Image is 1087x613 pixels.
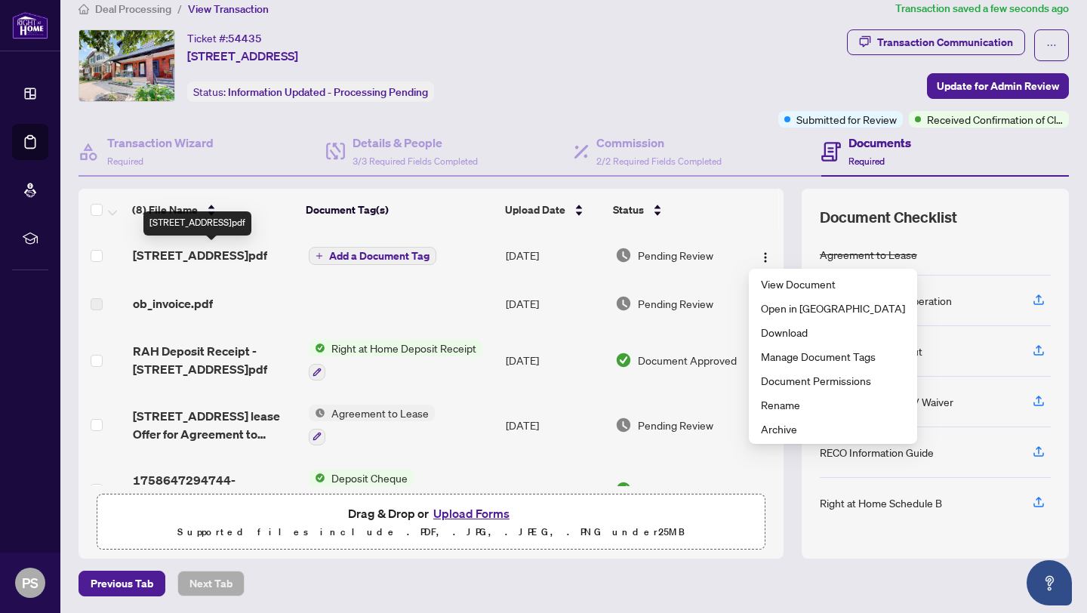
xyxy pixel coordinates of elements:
[759,485,771,497] img: Logo
[761,420,905,437] span: Archive
[613,202,644,218] span: Status
[927,111,1063,128] span: Received Confirmation of Closing
[107,134,214,152] h4: Transaction Wizard
[638,247,713,263] span: Pending Review
[177,571,245,596] button: Next Tab
[79,4,89,14] span: home
[107,156,143,167] span: Required
[353,134,478,152] h4: Details & People
[309,470,414,510] button: Status IconDeposit Cheque
[133,407,297,443] span: [STREET_ADDRESS] lease Offer for Agreement to Lease.pdf
[133,294,213,313] span: ob_invoice.pdf
[353,156,478,167] span: 3/3 Required Fields Completed
[848,156,885,167] span: Required
[106,523,756,541] p: Supported files include .PDF, .JPG, .JPEG, .PNG under 25 MB
[796,111,897,128] span: Submitted for Review
[753,243,778,267] button: Logo
[22,572,38,593] span: PS
[615,417,632,433] img: Document Status
[133,246,267,264] span: [STREET_ADDRESS]pdf
[820,494,942,511] div: Right at Home Schedule B
[761,324,905,340] span: Download
[187,82,434,102] div: Status:
[316,252,323,260] span: plus
[228,85,428,99] span: Information Updated - Processing Pending
[615,481,632,497] img: Document Status
[1027,560,1072,605] button: Open asap
[927,73,1069,99] button: Update for Admin Review
[300,189,499,231] th: Document Tag(s)
[309,246,436,266] button: Add a Document Tag
[325,405,435,421] span: Agreement to Lease
[638,417,713,433] span: Pending Review
[505,202,565,218] span: Upload Date
[877,30,1013,54] div: Transaction Communication
[820,207,957,228] span: Document Checklist
[500,457,608,522] td: [DATE]
[187,29,262,47] div: Ticket #:
[761,276,905,292] span: View Document
[596,134,722,152] h4: Commission
[79,30,174,101] img: IMG-E12396131_1.jpg
[132,202,198,218] span: (8) File Name
[91,571,153,596] span: Previous Tab
[133,471,297,507] span: 1758647294744-IMG3390.jpeg
[97,494,765,550] span: Drag & Drop orUpload FormsSupported files include .PDF, .JPG, .JPEG, .PNG under25MB
[761,396,905,413] span: Rename
[937,74,1059,98] span: Update for Admin Review
[228,32,262,45] span: 54435
[429,504,514,523] button: Upload Forms
[638,481,737,497] span: Document Approved
[820,444,934,461] div: RECO Information Guide
[753,477,778,501] button: Logo
[607,189,741,231] th: Status
[95,2,171,16] span: Deal Processing
[1046,40,1057,51] span: ellipsis
[500,231,608,279] td: [DATE]
[596,156,722,167] span: 2/2 Required Fields Completed
[143,211,251,236] div: [STREET_ADDRESS]pdf
[133,342,297,378] span: RAH Deposit Receipt - [STREET_ADDRESS]pdf
[759,251,771,263] img: Logo
[615,295,632,312] img: Document Status
[79,571,165,596] button: Previous Tab
[325,470,414,486] span: Deposit Cheque
[348,504,514,523] span: Drag & Drop or
[126,189,300,231] th: (8) File Name
[638,295,713,312] span: Pending Review
[500,393,608,457] td: [DATE]
[638,352,737,368] span: Document Approved
[847,29,1025,55] button: Transaction Communication
[309,405,435,445] button: Status IconAgreement to Lease
[848,134,911,152] h4: Documents
[325,340,482,356] span: Right at Home Deposit Receipt
[500,279,608,328] td: [DATE]
[309,247,436,265] button: Add a Document Tag
[187,47,298,65] span: [STREET_ADDRESS]
[761,372,905,389] span: Document Permissions
[761,300,905,316] span: Open in [GEOGRAPHIC_DATA]
[499,189,606,231] th: Upload Date
[12,11,48,39] img: logo
[309,340,325,356] img: Status Icon
[309,470,325,486] img: Status Icon
[329,251,430,261] span: Add a Document Tag
[820,246,917,263] div: Agreement to Lease
[615,247,632,263] img: Document Status
[309,405,325,421] img: Status Icon
[500,328,608,393] td: [DATE]
[761,348,905,365] span: Manage Document Tags
[309,340,482,380] button: Status IconRight at Home Deposit Receipt
[615,352,632,368] img: Document Status
[188,2,269,16] span: View Transaction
